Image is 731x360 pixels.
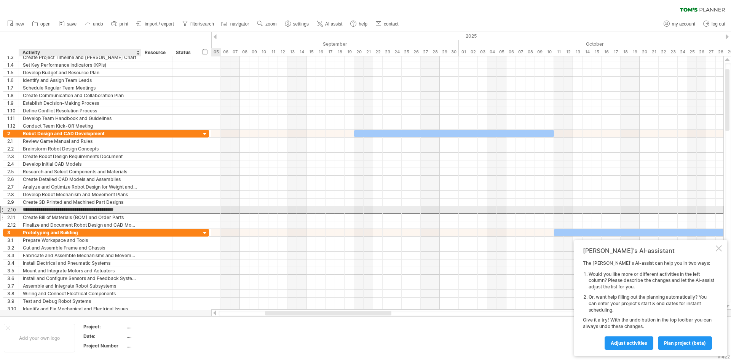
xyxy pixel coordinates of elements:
div: Date: [83,333,125,339]
div: Monday, 20 October 2025 [640,48,649,56]
span: new [16,21,24,27]
div: 1.3 [7,54,19,61]
div: Friday, 26 September 2025 [411,48,421,56]
span: zoom [265,21,276,27]
div: 3.8 [7,290,19,297]
div: [PERSON_NAME]'s AI-assistant [583,247,714,254]
div: Resource [145,49,168,56]
div: Test and Debug Robot Systems [23,298,137,305]
div: 2 [7,130,19,137]
span: Adjust activities [611,340,647,346]
div: 3 [7,229,19,236]
div: Define Conflict Resolution Process [23,107,137,114]
span: navigator [230,21,249,27]
div: Project Number [83,342,125,349]
div: Assemble and Integrate Robot Subsystems [23,282,137,290]
span: my account [672,21,695,27]
div: Friday, 12 September 2025 [278,48,287,56]
div: Saturday, 6 September 2025 [221,48,230,56]
div: Cut and Assemble Frame and Chassis [23,244,137,251]
span: help [359,21,367,27]
div: Status [176,49,193,56]
a: filter/search [180,19,216,29]
div: Create Detailed CAD Models and Assemblies [23,176,137,183]
a: Adjust activities [605,336,653,350]
div: Tuesday, 28 October 2025 [716,48,725,56]
div: Schedule Regular Team Meetings [23,84,137,91]
div: Wednesday, 17 September 2025 [326,48,335,56]
div: Friday, 17 October 2025 [611,48,621,56]
div: 3.6 [7,275,19,282]
div: 3.2 [7,244,19,251]
div: Wednesday, 8 October 2025 [525,48,535,56]
div: Analyze and Optimize Robot Design for Weight and Stress [23,183,137,190]
div: Tuesday, 23 September 2025 [383,48,392,56]
a: settings [283,19,311,29]
div: Friday, 10 October 2025 [544,48,554,56]
div: Develop Budget and Resource Plan [23,69,137,76]
div: 3.1 [7,237,19,244]
div: Tuesday, 9 September 2025 [249,48,259,56]
div: 2.1 [7,138,19,145]
div: The [PERSON_NAME]'s AI-assist can help you in two ways: Give it a try! With the undo button in th... [583,260,714,349]
div: Review Game Manual and Rules [23,138,137,145]
div: Set Key Performance Indicators (KPIs) [23,61,137,69]
div: 1.7 [7,84,19,91]
div: Wiring and Connect Electrical Components [23,290,137,297]
div: 3.4 [7,259,19,267]
div: Wednesday, 1 October 2025 [459,48,468,56]
div: Tuesday, 16 September 2025 [316,48,326,56]
div: Saturday, 4 October 2025 [487,48,497,56]
div: 3.3 [7,252,19,259]
div: 2.7 [7,183,19,190]
span: filter/search [190,21,214,27]
div: Develop Robot Mechanism and Movement Plans [23,191,137,198]
div: Monday, 13 October 2025 [573,48,583,56]
div: Monday, 22 September 2025 [373,48,383,56]
div: Monday, 27 October 2025 [706,48,716,56]
div: Friday, 19 September 2025 [345,48,354,56]
div: 2.6 [7,176,19,183]
div: Wednesday, 22 October 2025 [659,48,668,56]
div: 1.10 [7,107,19,114]
div: Finalize and Document Robot Design and CAD Models [23,221,137,229]
div: 1.11 [7,115,19,122]
a: undo [83,19,105,29]
span: contact [384,21,399,27]
a: zoom [255,19,279,29]
div: .... [127,323,191,330]
div: 2.5 [7,168,19,175]
li: Or, want help filling out the planning automatically? You can enter your project's start & end da... [589,294,714,313]
div: Saturday, 18 October 2025 [621,48,630,56]
div: Project: [83,323,125,330]
div: Friday, 24 October 2025 [678,48,687,56]
div: Create 3D Printed and Machined Part Designs [23,198,137,206]
div: 2.11 [7,214,19,221]
div: 3.7 [7,282,19,290]
div: Fabricate and Assemble Mechanisms and Movement Systems [23,252,137,259]
div: 3.9 [7,298,19,305]
div: Robot Design and CAD Development [23,130,137,137]
span: import / export [145,21,174,27]
div: Saturday, 11 October 2025 [554,48,563,56]
div: 1.5 [7,69,19,76]
div: Research and Select Components and Materials [23,168,137,175]
span: log out [712,21,725,27]
div: 2.10 [7,206,19,213]
div: Friday, 3 October 2025 [478,48,487,56]
div: Thursday, 2 October 2025 [468,48,478,56]
div: Sunday, 28 September 2025 [430,48,440,56]
div: Wednesday, 24 September 2025 [392,48,402,56]
div: 2.12 [7,221,19,229]
div: Sunday, 19 October 2025 [630,48,640,56]
div: .... [127,342,191,349]
div: Create Project Timeline and [PERSON_NAME] Chart [23,54,137,61]
div: Monday, 29 September 2025 [440,48,449,56]
div: Saturday, 27 September 2025 [421,48,430,56]
a: navigator [220,19,251,29]
div: Saturday, 20 September 2025 [354,48,364,56]
div: 1.6 [7,77,19,84]
div: Conduct Team Kick-Off Meeting [23,122,137,130]
div: 2.8 [7,191,19,198]
a: my account [662,19,697,29]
